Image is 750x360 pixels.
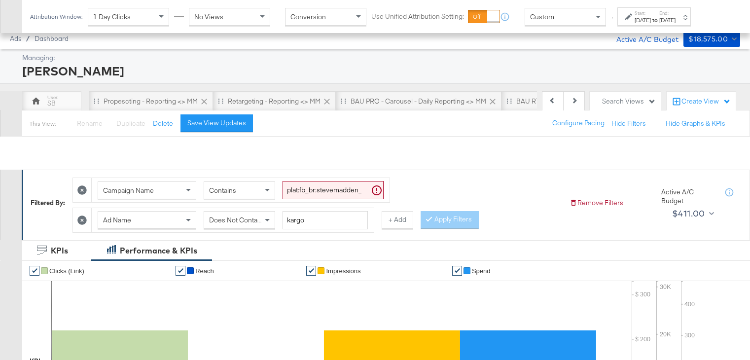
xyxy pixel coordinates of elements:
[382,211,413,229] button: + Add
[22,53,738,63] div: Managing:
[103,216,131,224] span: Ad Name
[93,12,131,21] span: 1 Day Clicks
[668,206,716,221] button: $411.00
[31,198,65,208] div: Filtered By:
[306,266,316,276] a: ✔
[351,97,486,106] div: BAU PRO - Carousel - Daily Reporting <> MM
[51,245,68,256] div: KPIs
[30,120,56,128] div: This View:
[681,97,731,107] div: Create View
[120,245,197,256] div: Performance & KPIs
[209,186,236,195] span: Contains
[283,181,384,199] input: Enter a search term
[635,16,651,24] div: [DATE]
[290,12,326,21] span: Conversion
[683,31,740,47] button: $18,575.00
[195,267,214,275] span: Reach
[103,186,154,195] span: Campaign Name
[194,12,223,21] span: No Views
[506,98,512,104] div: Drag to reorder tab
[611,119,646,128] button: Hide Filters
[452,266,462,276] a: ✔
[47,99,56,108] div: SB
[187,118,246,128] div: Save View Updates
[49,267,84,275] span: Clicks (Link)
[228,97,321,106] div: Retargeting - Reporting <> MM
[672,206,705,221] div: $411.00
[218,98,223,104] div: Drag to reorder tab
[607,17,616,20] span: ↑
[530,12,554,21] span: Custom
[516,97,646,106] div: BAU RT - Carousel - Daily Reporting <> MM
[180,114,253,132] button: Save View Updates
[153,119,173,128] button: Delete
[661,187,715,206] div: Active A/C Budget
[606,31,679,46] div: Active A/C Budget
[104,97,198,106] div: Propescting - Reporting <> MM
[94,98,99,104] div: Drag to reorder tab
[176,266,185,276] a: ✔
[472,267,491,275] span: Spend
[21,35,35,42] span: /
[570,198,623,208] button: Remove Filters
[209,216,263,224] span: Does Not Contain
[659,10,676,16] label: End:
[651,16,659,24] strong: to
[371,12,464,21] label: Use Unified Attribution Setting:
[30,13,83,20] div: Attribution Window:
[22,63,738,79] div: [PERSON_NAME]
[688,33,728,45] div: $18,575.00
[35,35,69,42] a: Dashboard
[341,98,346,104] div: Drag to reorder tab
[326,267,360,275] span: Impressions
[602,97,656,106] div: Search Views
[666,119,725,128] button: Hide Graphs & KPIs
[635,10,651,16] label: Start:
[30,266,39,276] a: ✔
[659,16,676,24] div: [DATE]
[283,211,368,229] input: Enter a search term
[116,119,145,128] span: Duplicate
[10,35,21,42] span: Ads
[545,114,611,132] button: Configure Pacing
[77,119,103,128] span: Rename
